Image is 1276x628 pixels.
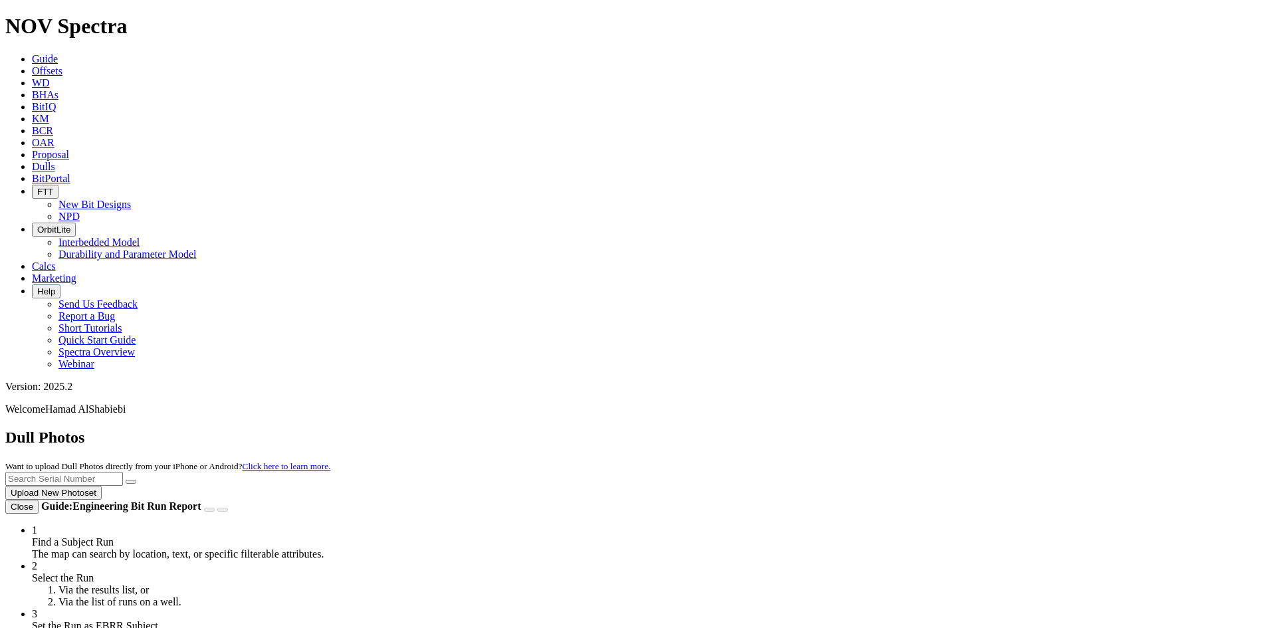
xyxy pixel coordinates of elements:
[58,322,122,334] a: Short Tutorials
[37,286,55,296] span: Help
[5,381,1271,393] div: Version: 2025.2
[5,486,102,500] button: Upload New Photoset
[5,429,1271,447] h2: Dull Photos
[58,249,197,260] a: Durability and Parameter Model
[58,211,80,222] a: NPD
[58,298,138,310] a: Send Us Feedback
[32,125,53,136] a: BCR
[32,548,324,560] span: The map can search by location, text, or specific filterable attributes.
[5,472,123,486] input: Search Serial Number
[32,272,76,284] a: Marketing
[32,149,69,160] a: Proposal
[37,225,70,235] span: OrbitLite
[5,461,330,471] small: Want to upload Dull Photos directly from your iPhone or Android?
[32,101,56,112] a: BitIQ
[58,358,94,369] a: Webinar
[32,53,58,64] a: Guide
[32,572,94,583] span: Select the Run
[32,560,1271,572] div: 2
[32,524,1271,536] div: 1
[45,403,126,415] span: Hamad AlShabiebi
[32,89,58,100] a: BHAs
[32,113,49,124] a: KM
[5,14,1271,39] h1: NOV Spectra
[5,403,1271,415] p: Welcome
[32,185,58,199] button: FTT
[58,346,135,358] a: Spectra Overview
[72,500,201,512] span: Engineering Bit Run Report
[41,500,203,512] strong: Guide:
[32,608,1271,620] div: 3
[32,223,76,237] button: OrbitLite
[5,500,39,514] button: Close
[32,284,60,298] button: Help
[32,173,70,184] a: BitPortal
[32,65,62,76] a: Offsets
[243,461,331,471] a: Click here to learn more.
[32,137,54,148] a: OAR
[32,77,50,88] a: WD
[37,187,53,197] span: FTT
[58,584,149,595] span: Via the results list, or
[58,199,131,210] a: New Bit Designs
[32,536,114,548] span: Find a Subject Run
[58,310,115,322] a: Report a Bug
[58,334,136,346] a: Quick Start Guide
[58,237,140,248] a: Interbedded Model
[32,261,56,272] a: Calcs
[32,161,55,172] a: Dulls
[58,596,181,607] span: Via the list of runs on a well.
